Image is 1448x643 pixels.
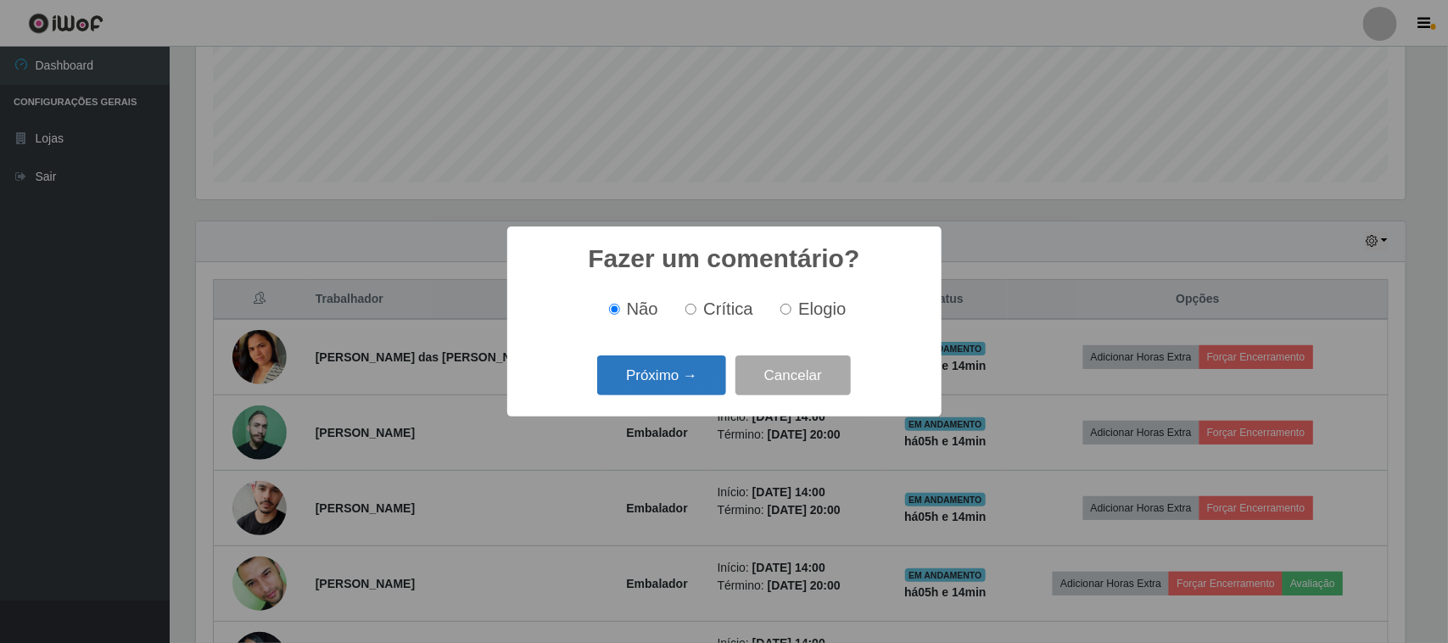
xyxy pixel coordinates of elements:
[798,299,846,318] span: Elogio
[735,355,851,395] button: Cancelar
[609,304,620,315] input: Não
[588,243,859,274] h2: Fazer um comentário?
[597,355,726,395] button: Próximo →
[703,299,753,318] span: Crítica
[780,304,791,315] input: Elogio
[627,299,658,318] span: Não
[685,304,696,315] input: Crítica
